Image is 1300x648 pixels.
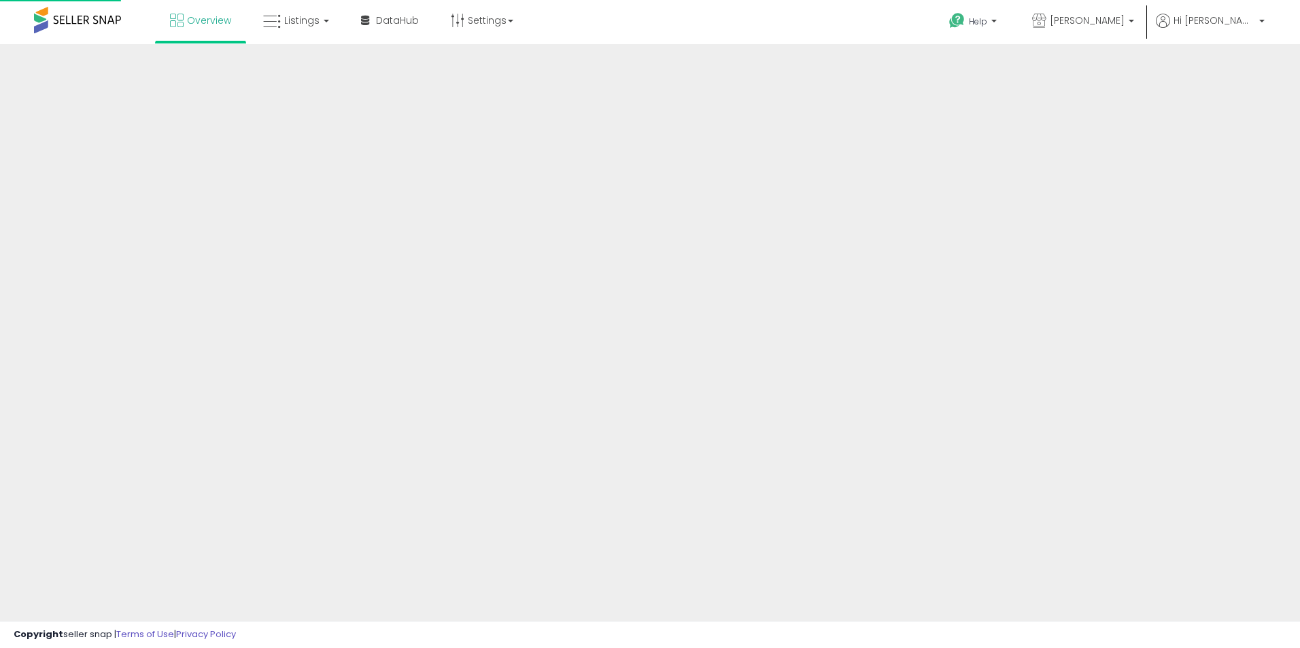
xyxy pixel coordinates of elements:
[948,12,965,29] i: Get Help
[187,14,231,27] span: Overview
[376,14,419,27] span: DataHub
[1174,14,1255,27] span: Hi [PERSON_NAME]
[1050,14,1125,27] span: [PERSON_NAME]
[284,14,320,27] span: Listings
[1156,14,1265,44] a: Hi [PERSON_NAME]
[938,2,1010,44] a: Help
[969,16,987,27] span: Help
